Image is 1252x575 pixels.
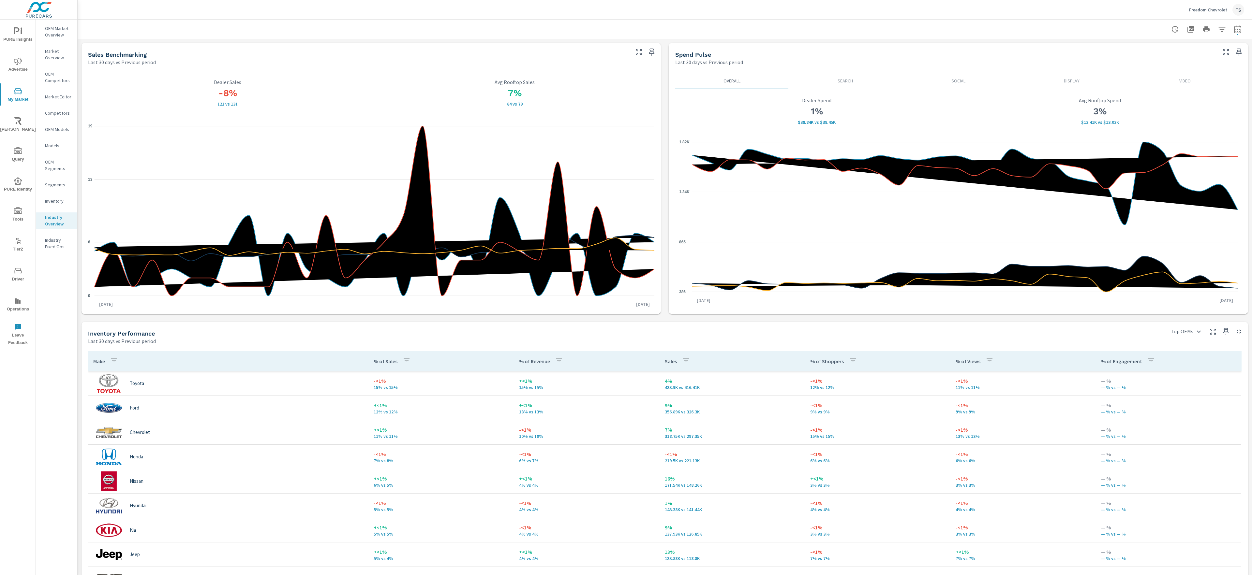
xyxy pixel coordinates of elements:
p: 4% [665,377,800,385]
span: Save this to your personalized report [647,47,657,57]
span: PURE Insights [2,27,34,43]
text: 865 [679,240,686,244]
p: % of Views [956,358,980,365]
p: Last 30 days vs Previous period [88,58,156,66]
p: Ford [130,405,139,411]
p: 7% vs 7% [810,556,945,561]
p: Hyundai [130,503,146,509]
h3: 3% [962,106,1238,117]
p: 11% vs 11% [956,385,1091,390]
p: -<1% [810,377,945,385]
p: 171,536 vs 148,263 [665,482,800,488]
p: 318,748 vs 297,354 [665,434,800,439]
p: % of Engagement [1101,358,1142,365]
p: -<1% [519,499,654,507]
p: Display [1020,78,1123,84]
div: OEM Market Overview [36,23,77,40]
p: — % [1101,377,1236,385]
p: 4% vs 4% [519,507,654,512]
span: Driver [2,267,34,283]
p: 5% vs 4% [374,556,509,561]
p: Last 30 days vs Previous period [675,58,743,66]
p: 137,931 vs 126,846 [665,531,800,537]
p: OEM Market Overview [45,25,72,38]
p: -<1% [810,426,945,434]
p: [DATE] [692,297,715,304]
p: 16% [665,475,800,482]
p: +<1% [519,377,654,385]
p: Jeep [130,552,140,557]
img: logo-150.png [96,374,122,393]
button: "Export Report to PDF" [1184,23,1197,36]
p: +<1% [810,475,945,482]
p: Segments [45,181,72,188]
p: 5% vs 5% [374,531,509,537]
p: Social [907,78,1010,84]
p: Models [45,142,72,149]
p: 9% vs 9% [810,409,945,414]
p: -<1% [956,499,1091,507]
p: -<1% [956,377,1091,385]
p: 356,894 vs 326,296 [665,409,800,414]
p: OEM Models [45,126,72,133]
p: 5% vs 5% [374,507,509,512]
p: 4% vs 4% [519,556,654,561]
p: +<1% [519,401,654,409]
p: 4% vs 4% [810,507,945,512]
p: — % vs — % [1101,434,1236,439]
img: logo-150.png [96,447,122,467]
p: +<1% [374,524,509,531]
img: logo-150.png [96,398,122,418]
span: Save this to your personalized report [1221,326,1231,337]
p: — % [1101,450,1236,458]
p: 15% vs 15% [374,385,509,390]
p: 15% vs 15% [519,385,654,390]
p: — % vs — % [1101,531,1236,537]
p: 9% vs 9% [956,409,1091,414]
p: Toyota [130,381,144,386]
p: +<1% [956,548,1091,556]
text: 6 [88,240,90,245]
div: Industry Fixed Ops [36,235,77,252]
p: 143,377 vs 141,443 [665,507,800,512]
img: logo-150.png [96,520,122,540]
p: -<1% [519,524,654,531]
h3: -8% [88,88,367,99]
span: Tier2 [2,237,34,253]
img: logo-150.png [96,423,122,442]
p: Last 30 days vs Previous period [88,337,156,345]
img: logo-150.png [96,545,122,564]
div: Market Overview [36,46,77,63]
span: Operations [2,297,34,313]
p: 4% vs 4% [519,531,654,537]
p: 15% vs 15% [810,434,945,439]
span: Tools [2,207,34,223]
p: -<1% [956,475,1091,482]
text: 1.34K [679,190,690,194]
h5: Inventory Performance [88,330,155,337]
p: -<1% [519,426,654,434]
h5: Spend Pulse [675,51,711,58]
div: Inventory [36,196,77,206]
p: — % [1101,524,1236,531]
p: -<1% [810,548,945,556]
p: 7% [665,426,800,434]
p: Dealer Sales [88,79,367,85]
p: 3% vs 3% [956,482,1091,488]
span: Advertise [2,57,34,73]
div: Competitors [36,108,77,118]
p: -<1% [665,450,800,458]
p: — % [1101,499,1236,507]
p: +<1% [374,548,509,556]
p: 4% vs 4% [956,507,1091,512]
p: +<1% [374,426,509,434]
p: — % vs — % [1101,458,1236,463]
p: 84 vs 79 [375,101,655,107]
button: Minimize Widget [1234,326,1244,337]
h3: 7% [375,88,655,99]
div: Market Editor [36,92,77,102]
h5: Sales Benchmarking [88,51,147,58]
div: TS [1232,4,1244,16]
p: Freedom Chevrolet [1189,7,1227,13]
p: Market Overview [45,48,72,61]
